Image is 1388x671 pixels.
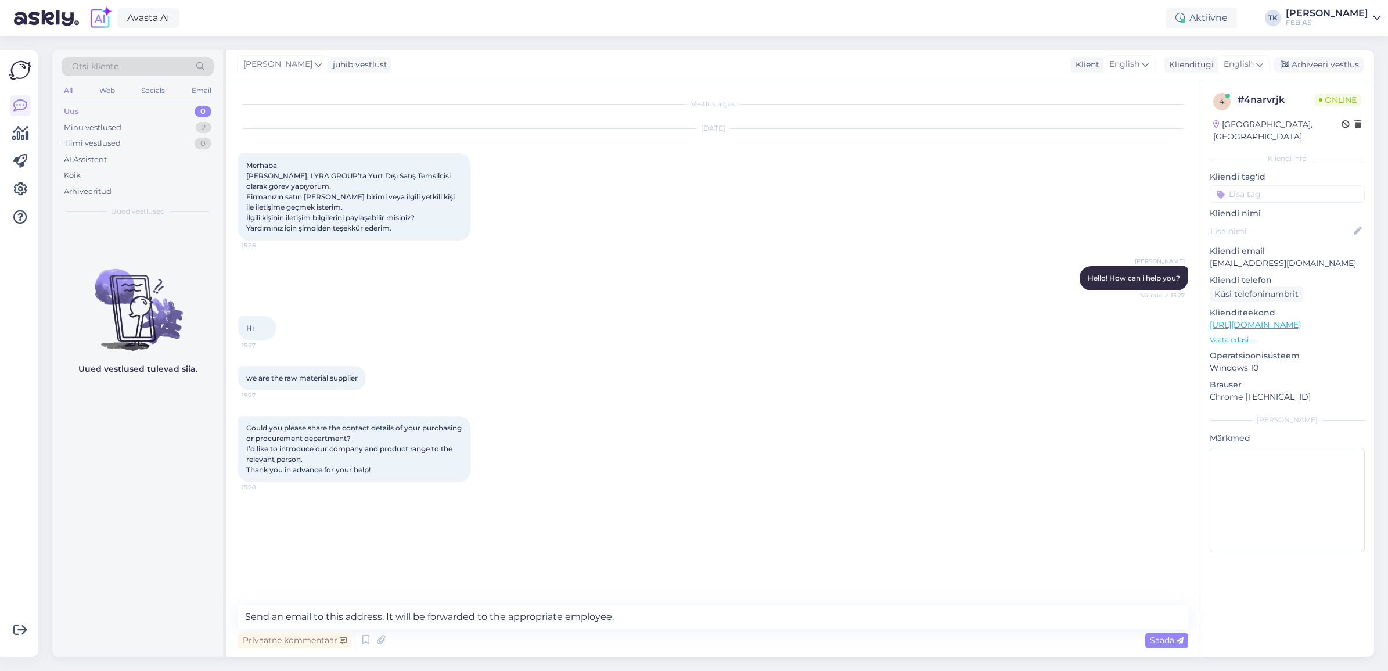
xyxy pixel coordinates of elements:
p: Operatsioonisüsteem [1210,350,1365,362]
a: [PERSON_NAME]FEB AS [1286,9,1381,27]
div: juhib vestlust [328,59,387,71]
span: 15:26 [242,241,285,250]
div: Email [189,83,214,98]
div: # 4narvrjk [1238,93,1314,107]
span: Hı [246,324,254,332]
img: No chats [52,248,223,353]
span: Online [1314,94,1361,106]
span: Nähtud ✓ 15:27 [1140,291,1185,300]
div: Socials [139,83,167,98]
div: [DATE] [238,123,1188,134]
div: Uus [64,106,79,117]
a: Avasta AI [117,8,179,28]
p: Kliendi nimi [1210,207,1365,220]
p: Windows 10 [1210,362,1365,374]
p: Chrome [TECHNICAL_ID] [1210,391,1365,403]
div: Klienditugi [1164,59,1214,71]
span: English [1224,58,1254,71]
div: [GEOGRAPHIC_DATA], [GEOGRAPHIC_DATA] [1213,119,1342,143]
p: Brauser [1210,379,1365,391]
span: Uued vestlused [111,206,165,217]
span: Saada [1150,635,1184,645]
span: 15:27 [242,341,285,350]
div: Minu vestlused [64,122,121,134]
p: Uued vestlused tulevad siia. [78,363,197,375]
p: Kliendi tag'id [1210,171,1365,183]
p: Kliendi telefon [1210,274,1365,286]
span: Otsi kliente [72,60,118,73]
span: 4 [1220,97,1224,106]
span: we are the raw material supplier [246,374,358,382]
a: [URL][DOMAIN_NAME] [1210,320,1301,330]
div: [PERSON_NAME] [1286,9,1368,18]
div: Aktiivne [1166,8,1237,28]
div: 0 [195,138,211,149]
span: 15:27 [242,391,285,400]
div: AI Assistent [64,154,107,166]
span: Hello! How can i help you? [1088,274,1180,282]
div: Privaatne kommentaar [238,633,351,648]
div: Web [97,83,117,98]
img: explore-ai [88,6,113,30]
div: Vestlus algas [238,99,1188,109]
input: Lisa nimi [1210,225,1351,238]
p: Klienditeekond [1210,307,1365,319]
div: Tiimi vestlused [64,138,121,149]
span: Merhaba [PERSON_NAME], LYRA GROUP’ta Yurt Dışı Satış Temsilcisi olarak görev yapıyorum. Firmanızı... [246,161,456,232]
span: [PERSON_NAME] [243,58,312,71]
div: Klient [1071,59,1099,71]
span: [PERSON_NAME] [1135,257,1185,265]
div: All [62,83,75,98]
div: Küsi telefoninumbrit [1210,286,1303,302]
div: Arhiveeri vestlus [1274,57,1364,73]
span: Could you please share the contact details of your purchasing or procurement department? I’d like... [246,424,463,474]
span: English [1109,58,1139,71]
input: Lisa tag [1210,185,1365,203]
div: Kõik [64,170,81,181]
div: 0 [195,106,211,117]
div: TK [1265,10,1281,26]
div: FEB AS [1286,18,1368,27]
p: Kliendi email [1210,245,1365,257]
p: Märkmed [1210,432,1365,444]
div: [PERSON_NAME] [1210,415,1365,425]
div: Arhiveeritud [64,186,112,198]
span: 15:28 [242,483,285,491]
div: 2 [196,122,211,134]
textarea: Send an email to this address. It will be forwarded to the appropriate employee. [238,605,1188,629]
img: Askly Logo [9,59,31,81]
p: Vaata edasi ... [1210,335,1365,345]
p: [EMAIL_ADDRESS][DOMAIN_NAME] [1210,257,1365,270]
div: Kliendi info [1210,153,1365,164]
